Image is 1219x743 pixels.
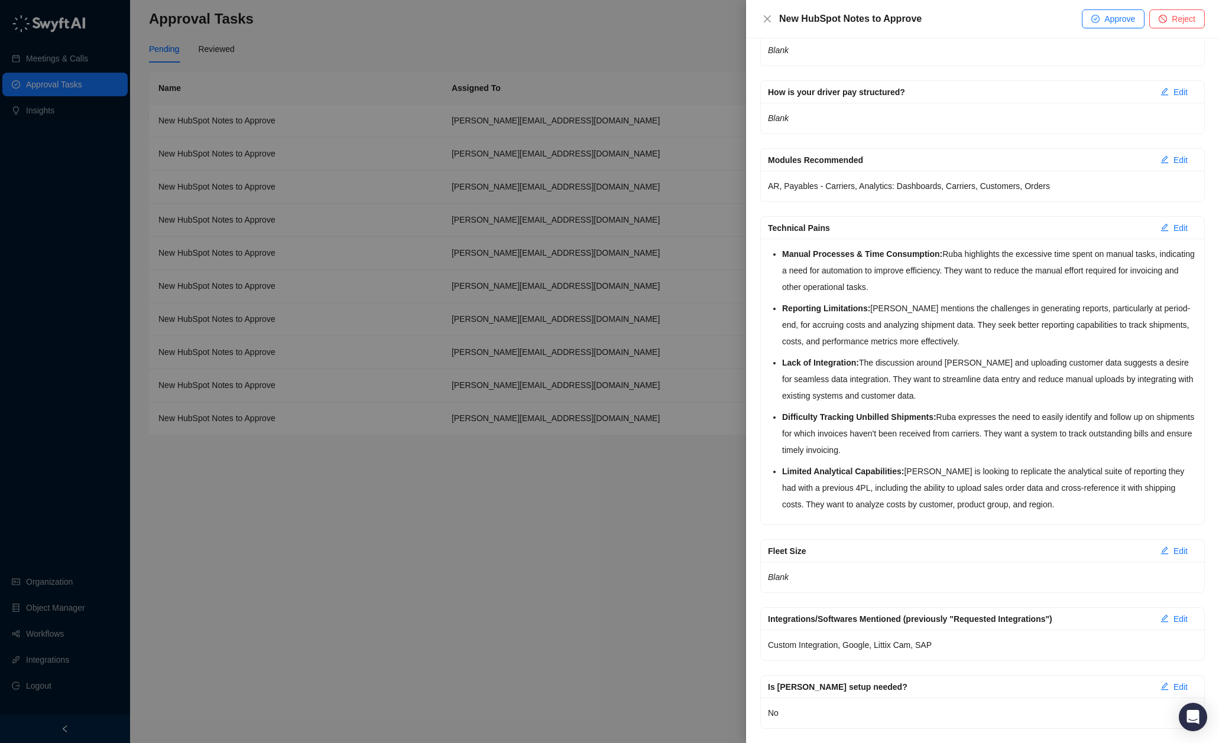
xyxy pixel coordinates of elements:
button: Edit [1151,542,1197,560]
span: Edit [1173,545,1188,558]
button: Edit [1151,151,1197,170]
em: Blank [768,113,789,123]
strong: Manual Processes & Time Consumption: [782,249,942,259]
strong: Lack of Integration: [782,358,859,367]
span: Edit [1173,221,1188,234]
div: New HubSpot Notes to Approve [779,12,1082,26]
span: edit [1160,682,1169,690]
span: Approve [1104,12,1135,25]
span: stop [1159,15,1167,23]
button: Edit [1151,677,1197,696]
span: edit [1160,87,1169,96]
p: AR, Payables - Carriers, Analytics: Dashboards, Carriers, Customers, Orders [768,178,1197,194]
div: Modules Recommended [768,154,1151,167]
strong: Reporting Limitations: [782,304,870,313]
span: Edit [1173,612,1188,625]
button: Approve [1082,9,1145,28]
strong: Difficulty Tracking Unbilled Shipments: [782,412,936,422]
button: Edit [1151,219,1197,237]
span: close [763,14,772,24]
span: edit [1160,155,1169,164]
span: Edit [1173,680,1188,693]
div: How is your driver pay structured? [768,86,1151,99]
button: Reject [1149,9,1205,28]
p: No [768,705,1197,721]
em: Blank [768,45,789,55]
li: [PERSON_NAME] is looking to replicate the analytical suite of reporting they had with a previous ... [782,463,1197,513]
p: Custom Integration, Google, Littix Cam, SAP [768,637,1197,653]
button: Edit [1151,83,1197,102]
span: edit [1160,223,1169,232]
button: Edit [1151,610,1197,628]
li: [PERSON_NAME] mentions the challenges in generating reports, particularly at period-end, for accr... [782,300,1197,350]
button: Close [760,12,774,26]
span: Reject [1172,12,1195,25]
div: Technical Pains [768,221,1151,234]
em: Blank [768,572,789,582]
div: Integrations/Softwares Mentioned (previously "Requested Integrations") [768,612,1151,625]
span: edit [1160,614,1169,623]
li: Ruba highlights the excessive time spent on manual tasks, indicating a need for automation to imp... [782,246,1197,295]
span: check-circle [1091,15,1100,23]
li: The discussion around [PERSON_NAME] and uploading customer data suggests a desire for seamless da... [782,354,1197,404]
span: Edit [1173,154,1188,167]
div: Is [PERSON_NAME] setup needed? [768,680,1151,693]
li: Ruba expresses the need to easily identify and follow up on shipments for which invoices haven't ... [782,409,1197,458]
div: Fleet Size [768,545,1151,558]
span: edit [1160,546,1169,555]
span: Edit [1173,86,1188,99]
div: Open Intercom Messenger [1179,703,1207,731]
strong: Limited Analytical Capabilities: [782,467,904,476]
